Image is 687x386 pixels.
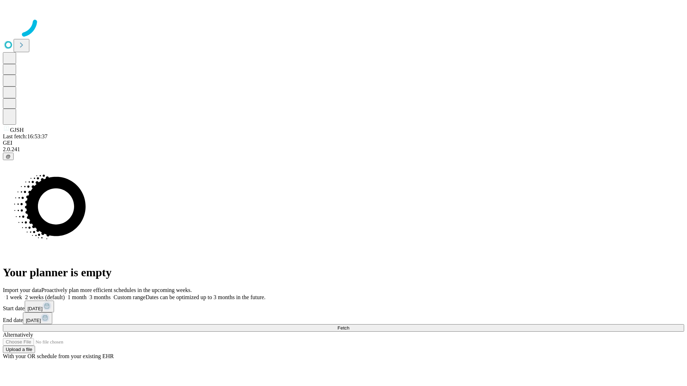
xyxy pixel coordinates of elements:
[10,127,24,133] span: GJSH
[3,324,684,332] button: Fetch
[6,154,11,159] span: @
[3,133,48,139] span: Last fetch: 16:53:37
[3,346,35,353] button: Upload a file
[23,312,52,324] button: [DATE]
[3,287,42,293] span: Import your data
[42,287,192,293] span: Proactively plan more efficient schedules in the upcoming weeks.
[3,146,684,153] div: 2.0.241
[3,266,684,279] h1: Your planner is empty
[3,301,684,312] div: Start date
[113,294,145,300] span: Custom range
[6,294,22,300] span: 1 week
[3,312,684,324] div: End date
[337,325,349,331] span: Fetch
[3,153,14,160] button: @
[146,294,265,300] span: Dates can be optimized up to 3 months in the future.
[3,140,684,146] div: GEI
[89,294,111,300] span: 3 months
[68,294,87,300] span: 1 month
[3,332,33,338] span: Alternatively
[25,294,65,300] span: 2 weeks (default)
[26,318,41,323] span: [DATE]
[25,301,54,312] button: [DATE]
[28,306,43,311] span: [DATE]
[3,353,114,359] span: With your OR schedule from your existing EHR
